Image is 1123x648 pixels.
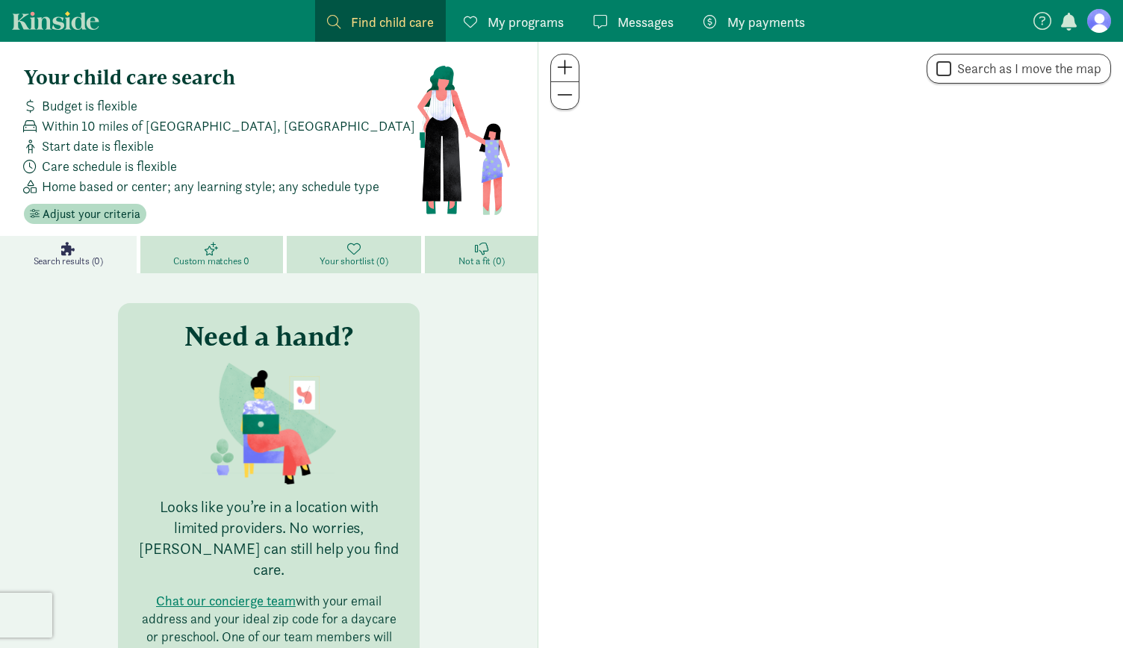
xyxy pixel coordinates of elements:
span: Within 10 miles of [GEOGRAPHIC_DATA], [GEOGRAPHIC_DATA] [42,116,415,136]
button: Adjust your criteria [24,204,146,225]
h4: Your child care search [24,66,416,90]
span: Home based or center; any learning style; any schedule type [42,176,379,196]
span: Not a fit (0) [458,255,504,267]
label: Search as I move the map [951,60,1101,78]
span: Start date is flexible [42,136,154,156]
h3: Need a hand? [184,321,353,351]
span: Budget is flexible [42,96,137,116]
p: Looks like you’re in a location with limited providers. No worries, [PERSON_NAME] can still help ... [136,496,402,580]
button: Chat our concierge team [156,592,296,610]
span: Care schedule is flexible [42,156,177,176]
span: Find child care [351,12,434,32]
a: Kinside [12,11,99,30]
span: Search results (0) [34,255,103,267]
span: My payments [727,12,805,32]
a: Your shortlist (0) [287,236,426,273]
span: Custom matches 0 [173,255,249,267]
span: My programs [488,12,564,32]
a: Custom matches 0 [140,236,287,273]
span: Messages [618,12,674,32]
span: Your shortlist (0) [320,255,388,267]
span: Adjust your criteria [43,205,140,223]
a: Not a fit (0) [425,236,538,273]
